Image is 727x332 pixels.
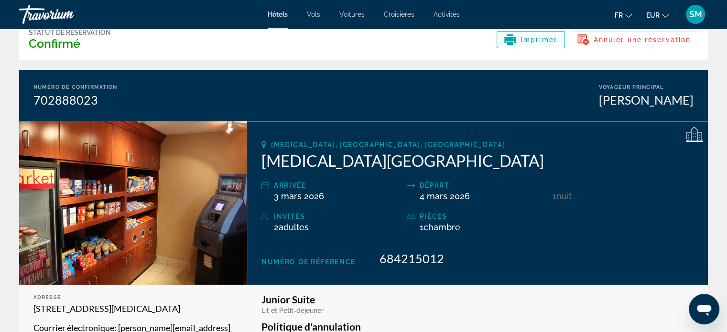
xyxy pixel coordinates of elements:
[274,211,402,222] div: Invités
[570,33,698,43] a: Annuler une réservation
[420,191,470,201] span: 4 mars 2026
[594,36,691,43] span: Annuler une réservation
[646,11,660,19] span: EUR
[261,151,694,170] h2: [MEDICAL_DATA][GEOGRAPHIC_DATA]
[434,11,460,18] a: Activités
[599,93,694,107] div: [PERSON_NAME]
[33,84,117,90] div: Numéro de confirmation
[261,321,694,332] h3: Politique d'annulation
[279,222,309,232] span: Adultes
[646,8,669,22] button: Change currency
[689,10,702,19] span: SM
[570,31,698,48] button: Annuler une réservation
[615,8,632,22] button: Change language
[689,294,719,324] iframe: Bouton de lancement de la fenêtre de messagerie
[261,294,694,305] h3: Junior Suite
[261,307,324,314] span: Lit et Petit-déjeuner
[268,11,288,18] a: Hôtels
[384,11,414,18] a: Croisières
[29,29,111,36] div: Statut de réservation
[683,4,708,24] button: User Menu
[19,2,115,27] a: Travorium
[615,11,623,19] span: fr
[423,222,460,232] span: Chambre
[497,31,565,48] button: Imprimer
[261,258,356,266] span: Numéro de réference
[380,251,444,266] span: 684215012
[307,11,320,18] a: Vols
[420,180,548,191] div: Départ
[33,303,233,315] p: [STREET_ADDRESS][MEDICAL_DATA]
[339,11,365,18] a: Voitures
[271,141,505,149] span: [MEDICAL_DATA], [GEOGRAPHIC_DATA], [GEOGRAPHIC_DATA]
[274,222,309,232] span: 2
[420,211,548,222] div: pièces
[19,121,247,285] img: Doral Inn & Suites Miami Airport West
[521,36,557,43] span: Imprimer
[274,191,324,201] span: 3 mars 2026
[556,191,572,201] span: nuit
[599,84,694,90] div: Voyageur principal
[33,294,233,300] div: Adresse
[274,180,402,191] div: Arrivée
[33,93,117,107] div: 702888023
[420,222,460,232] span: 1
[553,191,556,201] span: 1
[29,36,111,51] h3: Confirmé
